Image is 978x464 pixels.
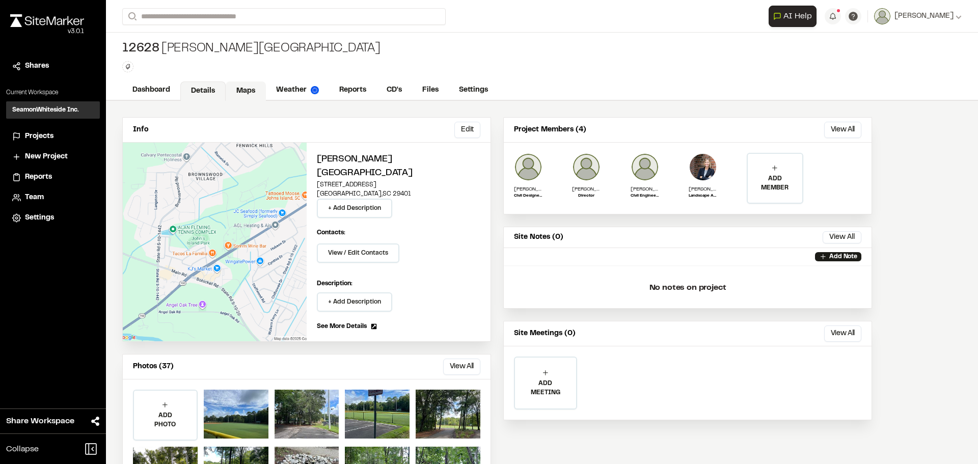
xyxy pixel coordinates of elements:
[689,185,717,193] p: [PERSON_NAME]
[514,124,586,135] p: Project Members (4)
[824,325,861,342] button: View All
[412,80,449,100] a: Files
[443,359,480,375] button: View All
[311,86,319,94] img: precipai.png
[6,443,39,455] span: Collapse
[122,8,141,25] button: Search
[6,415,74,427] span: Share Workspace
[25,151,68,162] span: New Project
[514,153,542,181] img: Brian Titze
[12,192,94,203] a: Team
[12,61,94,72] a: Shares
[376,80,412,100] a: CD's
[317,189,480,199] p: [GEOGRAPHIC_DATA] , SC 29401
[12,151,94,162] a: New Project
[514,185,542,193] p: [PERSON_NAME]
[689,193,717,199] p: Landscape Arch Team Leader
[317,279,480,288] p: Description:
[133,124,148,135] p: Info
[572,153,601,181] img: Jenny Palmer
[689,153,717,181] img: Mary Martinich
[10,27,84,36] div: Oh geez...please don't...
[6,88,100,97] p: Current Workspace
[122,61,133,72] button: Edit Tags
[25,192,44,203] span: Team
[12,105,79,115] h3: SeamonWhiteside Inc.
[134,411,197,429] p: ADD PHOTO
[12,212,94,224] a: Settings
[894,11,954,22] span: [PERSON_NAME]
[783,10,812,22] span: AI Help
[180,81,226,101] a: Details
[133,361,174,372] p: Photos (37)
[874,8,890,24] img: User
[748,174,802,193] p: ADD MEMBER
[317,322,367,331] span: See More Details
[226,81,266,101] a: Maps
[122,80,180,100] a: Dashboard
[769,6,821,27] div: Open AI Assistant
[829,252,857,261] p: Add Note
[823,231,861,243] button: View All
[512,271,863,304] p: No notes on project
[874,8,962,24] button: [PERSON_NAME]
[631,153,659,181] img: Aaron Schmitt
[317,180,480,189] p: [STREET_ADDRESS]
[329,80,376,100] a: Reports
[454,122,480,138] button: Edit
[25,212,54,224] span: Settings
[266,80,329,100] a: Weather
[25,172,52,183] span: Reports
[25,61,49,72] span: Shares
[631,185,659,193] p: [PERSON_NAME]
[317,199,392,218] button: + Add Description
[514,328,576,339] p: Site Meetings (0)
[25,131,53,142] span: Projects
[10,14,84,27] img: rebrand.png
[12,172,94,183] a: Reports
[317,292,392,312] button: + Add Description
[514,232,563,243] p: Site Notes (0)
[572,185,601,193] p: [PERSON_NAME]
[12,131,94,142] a: Projects
[122,41,159,57] span: 12628
[515,379,576,397] p: ADD MEETING
[317,243,399,263] button: View / Edit Contacts
[514,193,542,199] p: Civil Designer IV
[572,193,601,199] p: Director
[769,6,817,27] button: Open AI Assistant
[317,153,480,180] h2: [PERSON_NAME][GEOGRAPHIC_DATA]
[824,122,861,138] button: View All
[122,41,381,57] div: [PERSON_NAME][GEOGRAPHIC_DATA]
[449,80,498,100] a: Settings
[631,193,659,199] p: Civil Engineering Team Leader
[317,228,345,237] p: Contacts:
